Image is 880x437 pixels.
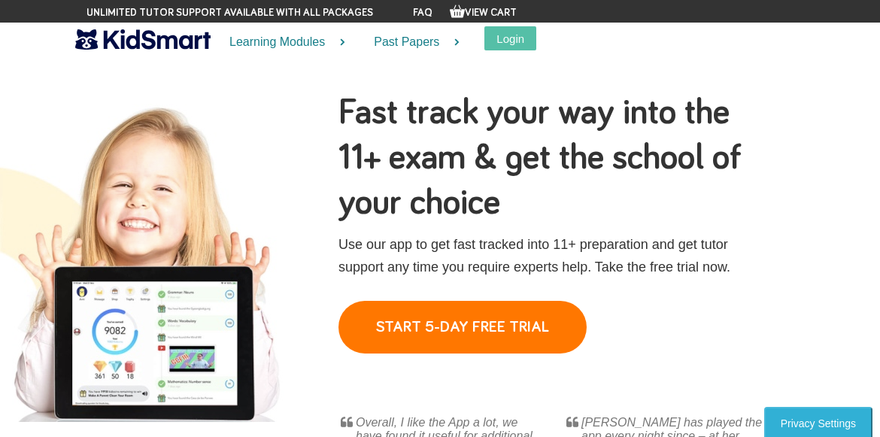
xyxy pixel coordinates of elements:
[450,8,517,18] a: View Cart
[341,416,353,428] img: Awesome, 5 star, KidSmart app reviews from whatmummythinks
[338,301,587,354] a: START 5-DAY FREE TRIAL
[86,5,373,20] span: Unlimited tutor support available with all packages
[566,416,578,428] img: Awesome, 5 star, KidSmart app reviews from mothergeek
[211,23,355,62] a: Learning Modules
[413,8,432,18] a: FAQ
[450,4,465,19] img: Your items in the shopping basket
[338,90,767,226] h1: Fast track your way into the 11+ exam & get the school of your choice
[355,23,469,62] a: Past Papers
[338,233,767,278] p: Use our app to get fast tracked into 11+ preparation and get tutor support any time you require e...
[484,26,536,50] button: Login
[75,26,211,53] img: KidSmart logo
